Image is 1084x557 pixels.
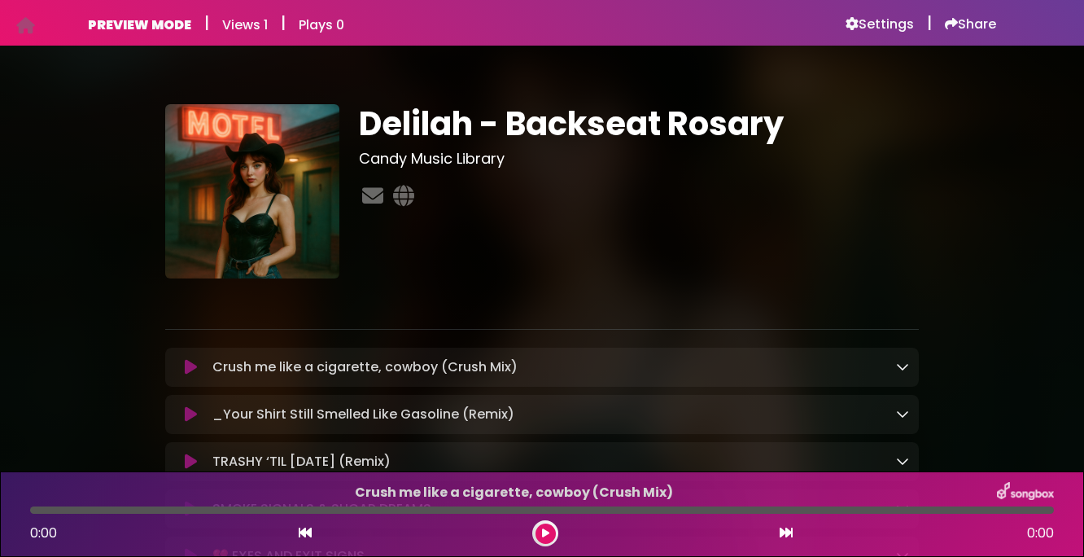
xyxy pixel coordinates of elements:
[1027,524,1054,543] span: 0:00
[359,104,920,143] h1: Delilah - Backseat Rosary
[212,357,896,377] p: Crush me like a cigarette, cowboy (Crush Mix)
[212,452,896,471] p: TRASHY ‘TIL [DATE] (Remix)
[997,482,1054,503] img: songbox-logo-white.png
[212,405,896,424] p: _Your Shirt Still Smelled Like Gasoline (Remix)
[165,104,339,278] img: b1pTWe0TomOnuttVkawg
[359,150,920,168] h3: Candy Music Library
[30,524,57,542] span: 0:00
[30,483,997,502] p: Crush me like a cigarette, cowboy (Crush Mix)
